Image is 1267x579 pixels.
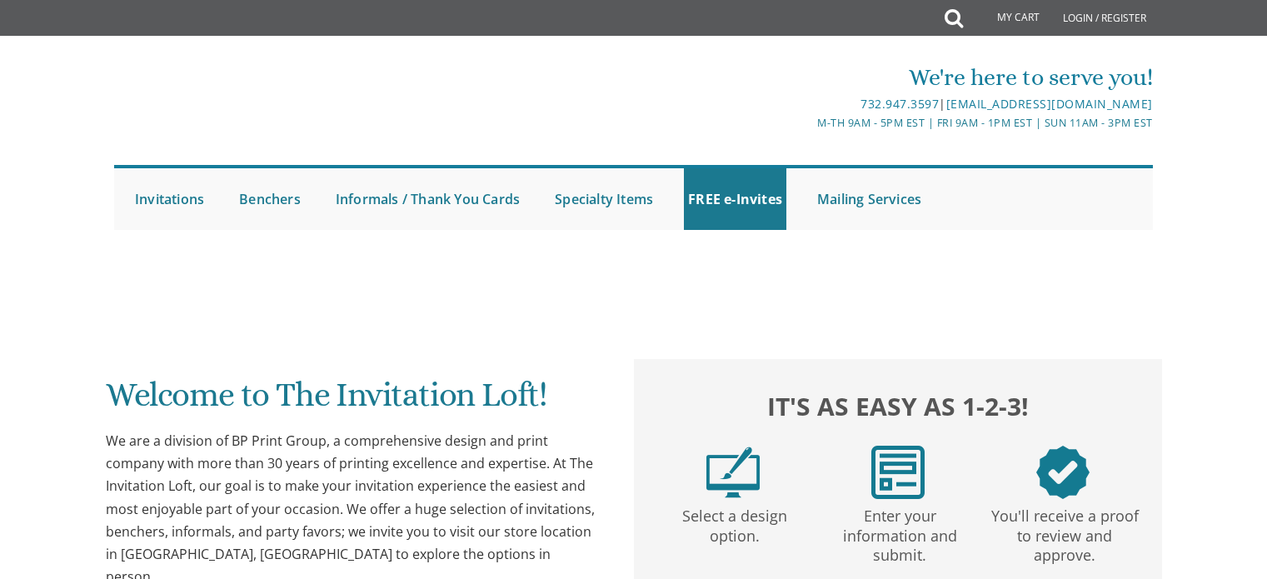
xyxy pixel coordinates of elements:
[821,499,979,566] p: Enter your information and submit.
[461,94,1153,114] div: |
[235,168,305,230] a: Benchers
[871,446,925,499] img: step2.png
[656,499,814,547] p: Select a design option.
[651,387,1145,425] h2: It's as easy as 1-2-3!
[985,499,1144,566] p: You'll receive a proof to review and approve.
[106,377,601,426] h1: Welcome to The Invitation Loft!
[332,168,524,230] a: Informals / Thank You Cards
[813,168,925,230] a: Mailing Services
[131,168,208,230] a: Invitations
[860,96,939,112] a: 732.947.3597
[461,114,1153,132] div: M-Th 9am - 5pm EST | Fri 9am - 1pm EST | Sun 11am - 3pm EST
[461,61,1153,94] div: We're here to serve you!
[551,168,657,230] a: Specialty Items
[961,2,1051,35] a: My Cart
[946,96,1153,112] a: [EMAIL_ADDRESS][DOMAIN_NAME]
[706,446,760,499] img: step1.png
[1036,446,1090,499] img: step3.png
[684,168,786,230] a: FREE e-Invites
